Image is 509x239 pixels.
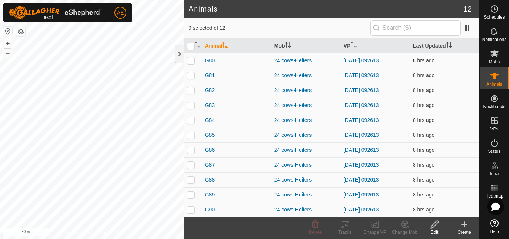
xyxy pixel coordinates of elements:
span: G80 [205,57,215,65]
a: Privacy Policy [63,229,91,236]
a: [DATE] 092613 [344,132,379,138]
div: 24 cows-Heifers [274,146,338,154]
a: [DATE] 092613 [344,162,379,168]
span: 12 Aug 2025, 11:35 am [413,117,434,123]
span: 12 Aug 2025, 11:35 am [413,102,434,108]
span: G88 [205,176,215,184]
div: 24 cows-Heifers [274,116,338,124]
span: 12 Aug 2025, 11:35 am [413,132,434,138]
div: 24 cows-Heifers [274,87,338,94]
a: Contact Us [99,229,121,236]
div: Change VP [360,229,390,236]
a: [DATE] 092613 [344,57,379,63]
span: Delete [309,230,322,235]
span: Animals [486,82,502,87]
span: G81 [205,72,215,79]
span: Mobs [489,60,500,64]
span: 12 Aug 2025, 11:35 am [413,147,434,153]
span: Infra [490,172,499,176]
div: Edit [420,229,449,236]
div: 24 cows-Heifers [274,57,338,65]
div: Tracks [330,229,360,236]
span: 12 Aug 2025, 11:35 am [413,192,434,198]
a: [DATE] 092613 [344,177,379,183]
span: G85 [205,131,215,139]
div: Create [449,229,479,236]
button: – [3,49,12,58]
div: 24 cows-Heifers [274,191,338,199]
span: G87 [205,161,215,169]
span: G84 [205,116,215,124]
span: Help [490,230,499,234]
div: 24 cows-Heifers [274,206,338,214]
span: 12 Aug 2025, 11:35 am [413,87,434,93]
span: Heatmap [485,194,503,198]
a: [DATE] 092613 [344,207,379,213]
span: VPs [490,127,498,131]
a: Help [480,216,509,237]
div: 24 cows-Heifers [274,72,338,79]
a: [DATE] 092613 [344,147,379,153]
span: 12 [464,3,472,15]
a: [DATE] 092613 [344,192,379,198]
span: 0 selected of 12 [189,24,370,32]
span: G90 [205,206,215,214]
button: Reset Map [3,27,12,36]
span: G83 [205,101,215,109]
span: G86 [205,146,215,154]
span: 12 Aug 2025, 11:35 am [413,162,434,168]
div: 24 cows-Heifers [274,161,338,169]
a: [DATE] 092613 [344,87,379,93]
span: 12 Aug 2025, 11:35 am [413,177,434,183]
button: Map Layers [16,27,25,36]
th: Animal [202,39,271,53]
p-sorticon: Activate to sort [351,43,357,49]
th: Mob [271,39,341,53]
span: Neckbands [483,104,505,109]
span: Notifications [482,37,506,42]
div: 24 cows-Heifers [274,101,338,109]
p-sorticon: Activate to sort [285,43,291,49]
div: 24 cows-Heifers [274,131,338,139]
span: 12 Aug 2025, 11:35 am [413,207,434,213]
span: 12 Aug 2025, 11:35 am [413,57,434,63]
span: Schedules [484,15,505,19]
a: [DATE] 092613 [344,117,379,123]
span: G82 [205,87,215,94]
th: Last Updated [410,39,479,53]
th: VP [341,39,410,53]
input: Search (S) [370,20,461,36]
h2: Animals [189,4,464,13]
a: [DATE] 092613 [344,72,379,78]
div: Change Mob [390,229,420,236]
div: 24 cows-Heifers [274,176,338,184]
p-sorticon: Activate to sort [222,43,228,49]
p-sorticon: Activate to sort [195,43,200,49]
a: [DATE] 092613 [344,102,379,108]
button: + [3,39,12,48]
span: 12 Aug 2025, 11:35 am [413,72,434,78]
p-sorticon: Activate to sort [446,43,452,49]
span: G89 [205,191,215,199]
span: Status [488,149,500,154]
span: AE [117,9,124,17]
img: Gallagher Logo [9,6,102,19]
